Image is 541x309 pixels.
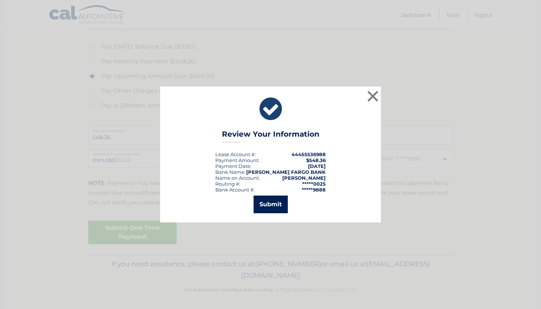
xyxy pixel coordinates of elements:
div: Lease Account #: [215,151,256,157]
strong: [PERSON_NAME] FARGO BANK [246,169,326,175]
div: Payment Amount: [215,157,259,163]
button: × [365,89,380,103]
span: $548.36 [306,157,326,163]
div: : [215,163,251,169]
h3: Review Your Information [222,130,319,143]
span: Payment Date [215,163,250,169]
button: Submit [254,196,288,213]
div: Bank Account #: [215,187,255,193]
strong: 44455536988 [291,151,326,157]
div: Routing #: [215,181,240,187]
div: Bank Name: [215,169,245,175]
span: [DATE] [308,163,326,169]
strong: [PERSON_NAME] [282,175,326,181]
div: Name on Account: [215,175,260,181]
